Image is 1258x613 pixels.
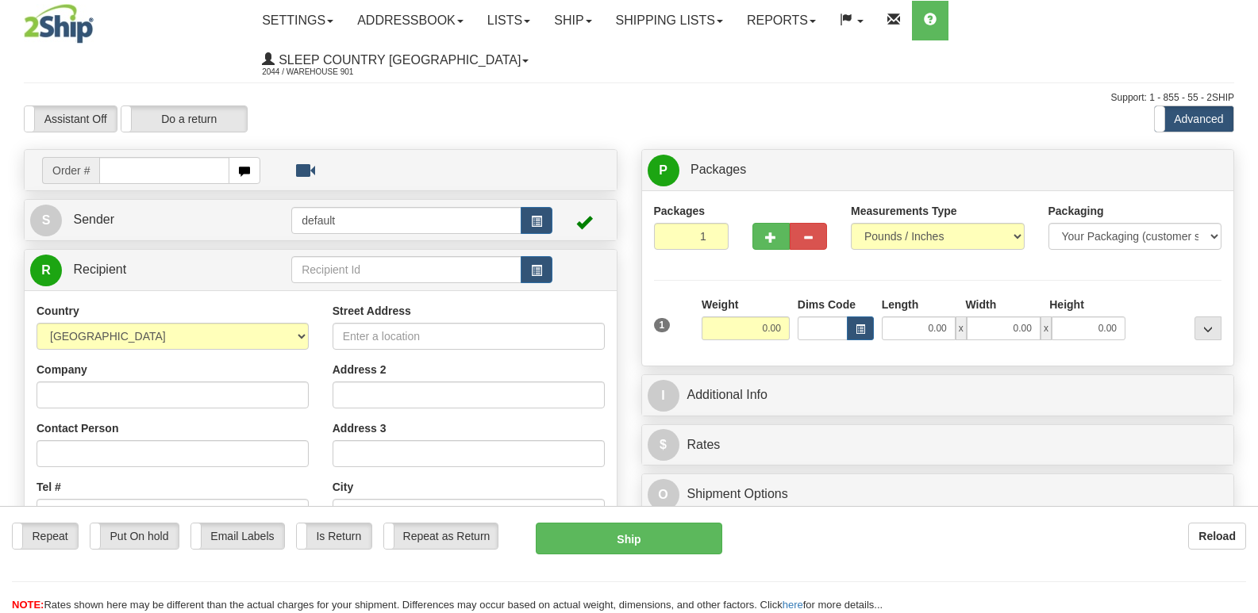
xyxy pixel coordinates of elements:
[648,429,1229,462] a: $Rates
[30,254,263,286] a: R Recipient
[654,203,706,219] label: Packages
[250,1,345,40] a: Settings
[851,203,957,219] label: Measurements Type
[1041,316,1052,340] span: x
[262,64,381,80] span: 2044 / Warehouse 901
[333,323,605,350] input: Enter a location
[648,154,1229,186] a: P Packages
[42,157,99,184] span: Order #
[37,362,87,377] label: Company
[73,213,114,226] span: Sender
[654,318,671,332] span: 1
[735,1,828,40] a: Reports
[882,297,919,312] label: Length
[783,599,803,611] a: here
[798,297,856,312] label: Dims Code
[73,262,126,276] span: Recipient
[648,379,1229,412] a: IAdditional Info
[25,106,117,132] label: Assistant Off
[648,429,679,461] span: $
[956,316,967,340] span: x
[333,479,353,495] label: City
[345,1,475,40] a: Addressbook
[1221,225,1256,387] iframe: chat widget
[702,297,738,312] label: Weight
[648,479,679,511] span: O
[333,303,411,319] label: Street Address
[30,255,62,286] span: R
[275,53,521,67] span: Sleep Country [GEOGRAPHIC_DATA]
[291,207,521,234] input: Sender Id
[121,106,247,132] label: Do a return
[475,1,542,40] a: Lists
[965,297,996,312] label: Width
[542,1,603,40] a: Ship
[1049,297,1084,312] label: Height
[691,163,746,176] span: Packages
[297,523,371,549] label: Is Return
[24,91,1234,105] div: Support: 1 - 855 - 55 - 2SHIP
[37,420,118,436] label: Contact Person
[13,523,78,549] label: Repeat
[30,204,291,236] a: S Sender
[191,523,284,549] label: Email Labels
[37,479,61,495] label: Tel #
[648,155,679,186] span: P
[1188,523,1246,550] button: Reload
[24,4,94,44] img: logo2044.jpg
[1198,530,1236,542] b: Reload
[12,599,44,611] span: NOTE:
[30,205,62,236] span: S
[1155,106,1233,132] label: Advanced
[1048,203,1104,219] label: Packaging
[37,303,79,319] label: Country
[604,1,735,40] a: Shipping lists
[90,523,179,549] label: Put On hold
[536,523,721,554] button: Ship
[1195,316,1221,340] div: ...
[648,478,1229,511] a: OShipment Options
[333,420,387,436] label: Address 3
[384,523,498,549] label: Repeat as Return
[250,40,541,80] a: Sleep Country [GEOGRAPHIC_DATA] 2044 / Warehouse 901
[648,380,679,412] span: I
[291,256,521,283] input: Recipient Id
[333,362,387,377] label: Address 2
